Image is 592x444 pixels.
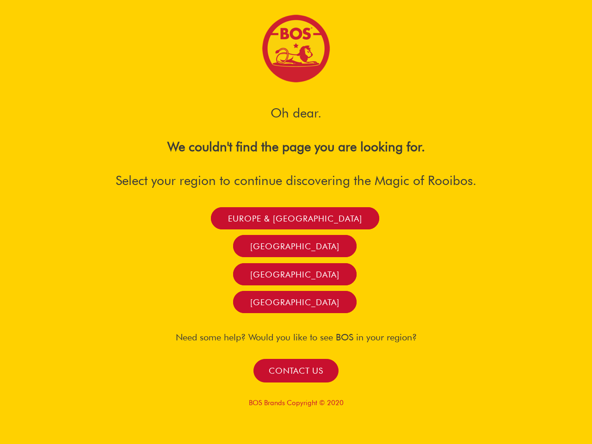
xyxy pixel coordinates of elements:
img: Bos Brands [261,14,331,83]
a: Contact us [253,359,339,382]
a: [GEOGRAPHIC_DATA] [233,235,357,257]
a: [GEOGRAPHIC_DATA] [233,291,357,313]
span: Contact us [269,365,323,376]
h4: Need some help? Would you like to see BOS in your region? [37,332,555,343]
h3: Oh dear. Select your region to continue discovering the Magic of Rooibos. [46,88,546,189]
b: We couldn't find the page you are looking for. [167,139,425,154]
nav: Menu [37,210,532,310]
p: BOS Brands Copyright © 2020 [37,399,555,407]
a: [GEOGRAPHIC_DATA] [233,263,357,285]
a: Europe & [GEOGRAPHIC_DATA] [211,207,379,229]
